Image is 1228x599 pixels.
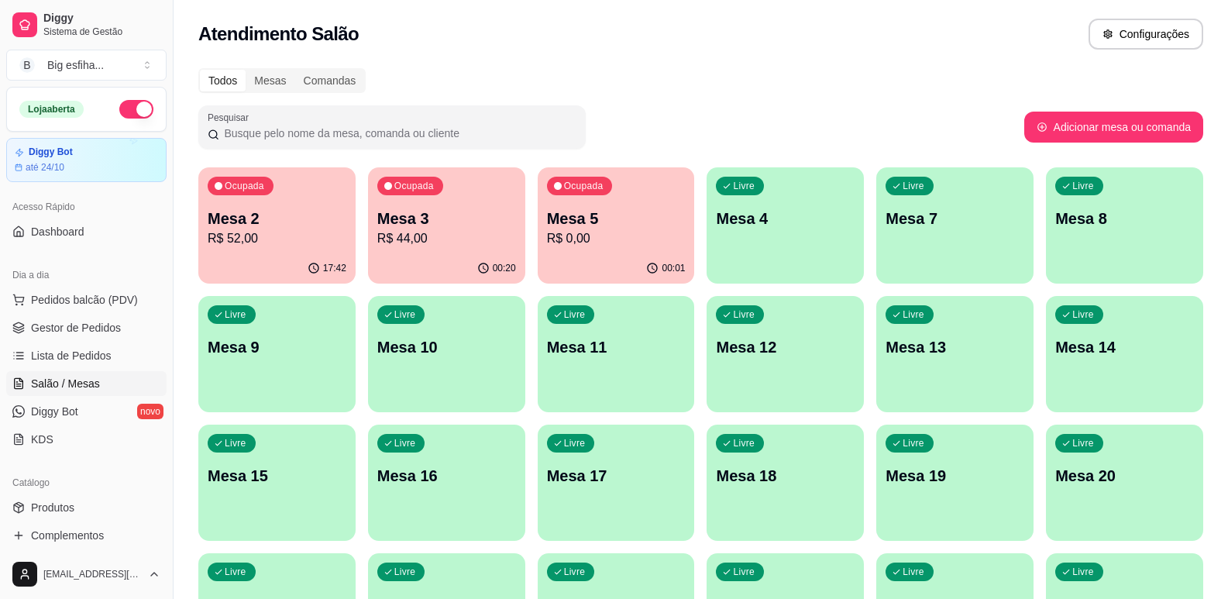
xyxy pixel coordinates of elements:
button: Pedidos balcão (PDV) [6,287,167,312]
p: Mesa 4 [716,208,855,229]
a: Salão / Mesas [6,371,167,396]
button: Alterar Status [119,100,153,119]
button: [EMAIL_ADDRESS][DOMAIN_NAME] [6,556,167,593]
p: Livre [1072,437,1094,449]
p: Livre [564,437,586,449]
button: LivreMesa 14 [1046,296,1203,412]
a: Produtos [6,495,167,520]
button: LivreMesa 16 [368,425,525,541]
article: até 24/10 [26,161,64,174]
span: Dashboard [31,224,84,239]
p: Mesa 15 [208,465,346,487]
p: Livre [1072,566,1094,578]
p: Livre [733,566,755,578]
p: Ocupada [394,180,434,192]
h2: Atendimento Salão [198,22,359,46]
p: Mesa 7 [886,208,1024,229]
span: Diggy Bot [31,404,78,419]
p: 00:01 [662,262,685,274]
p: R$ 52,00 [208,229,346,248]
p: Livre [733,308,755,321]
button: LivreMesa 8 [1046,167,1203,284]
p: Mesa 11 [547,336,686,358]
span: [EMAIL_ADDRESS][DOMAIN_NAME] [43,568,142,580]
p: Mesa 13 [886,336,1024,358]
p: Livre [225,566,246,578]
button: LivreMesa 18 [707,425,864,541]
span: Salão / Mesas [31,376,100,391]
p: Mesa 2 [208,208,346,229]
p: Livre [903,308,924,321]
a: Diggy Botaté 24/10 [6,138,167,182]
p: Mesa 19 [886,465,1024,487]
p: Livre [903,566,924,578]
button: LivreMesa 15 [198,425,356,541]
div: Mesas [246,70,294,91]
p: Mesa 10 [377,336,516,358]
p: Livre [733,437,755,449]
p: Livre [394,566,416,578]
a: Diggy Botnovo [6,399,167,424]
p: R$ 44,00 [377,229,516,248]
p: Livre [903,437,924,449]
span: KDS [31,432,53,447]
span: Produtos [31,500,74,515]
p: Livre [903,180,924,192]
a: Complementos [6,523,167,548]
a: Dashboard [6,219,167,244]
p: Livre [225,308,246,321]
span: Sistema de Gestão [43,26,160,38]
button: LivreMesa 10 [368,296,525,412]
label: Pesquisar [208,111,254,124]
p: 00:20 [493,262,516,274]
p: Livre [1072,308,1094,321]
a: DiggySistema de Gestão [6,6,167,43]
span: Complementos [31,528,104,543]
button: LivreMesa 12 [707,296,864,412]
span: Diggy [43,12,160,26]
article: Diggy Bot [29,146,73,158]
p: Mesa 5 [547,208,686,229]
p: Livre [733,180,755,192]
button: LivreMesa 9 [198,296,356,412]
button: LivreMesa 17 [538,425,695,541]
p: Mesa 20 [1055,465,1194,487]
button: LivreMesa 13 [876,296,1034,412]
span: Pedidos balcão (PDV) [31,292,138,308]
div: Todos [200,70,246,91]
p: R$ 0,00 [547,229,686,248]
p: Mesa 18 [716,465,855,487]
span: Gestor de Pedidos [31,320,121,336]
div: Acesso Rápido [6,195,167,219]
button: Adicionar mesa ou comanda [1024,112,1203,143]
p: Mesa 8 [1055,208,1194,229]
p: 17:42 [323,262,346,274]
p: Ocupada [225,180,264,192]
div: Comandas [295,70,365,91]
p: Mesa 17 [547,465,686,487]
button: LivreMesa 20 [1046,425,1203,541]
button: OcupadaMesa 3R$ 44,0000:20 [368,167,525,284]
button: LivreMesa 7 [876,167,1034,284]
p: Livre [1072,180,1094,192]
span: B [19,57,35,73]
button: Select a team [6,50,167,81]
div: Big esfiha ... [47,57,104,73]
p: Livre [225,437,246,449]
button: LivreMesa 4 [707,167,864,284]
div: Catálogo [6,470,167,495]
p: Livre [394,308,416,321]
p: Mesa 9 [208,336,346,358]
button: OcupadaMesa 2R$ 52,0017:42 [198,167,356,284]
p: Mesa 12 [716,336,855,358]
input: Pesquisar [219,126,576,141]
button: Configurações [1089,19,1203,50]
p: Mesa 16 [377,465,516,487]
p: Livre [394,437,416,449]
p: Livre [564,308,586,321]
button: OcupadaMesa 5R$ 0,0000:01 [538,167,695,284]
p: Ocupada [564,180,604,192]
button: LivreMesa 11 [538,296,695,412]
a: KDS [6,427,167,452]
button: LivreMesa 19 [876,425,1034,541]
